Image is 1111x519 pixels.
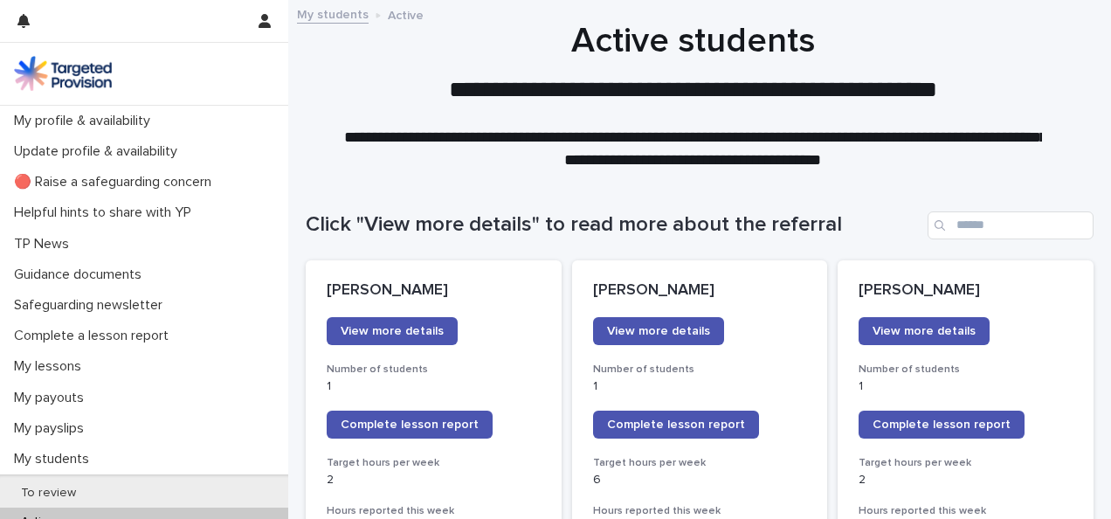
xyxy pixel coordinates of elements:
p: [PERSON_NAME] [327,281,541,301]
p: [PERSON_NAME] [593,281,807,301]
span: Complete lesson report [873,419,1011,431]
a: My students [297,3,369,24]
h3: Target hours per week [327,456,541,470]
p: My payouts [7,390,98,406]
span: Complete lesson report [341,419,479,431]
p: [PERSON_NAME] [859,281,1073,301]
a: Complete lesson report [859,411,1025,439]
p: My profile & availability [7,113,164,129]
h1: Active students [306,20,1080,62]
input: Search [928,211,1094,239]
h1: Click "View more details" to read more about the referral [306,212,921,238]
span: View more details [607,325,710,337]
h3: Hours reported this week [593,504,807,518]
h3: Number of students [593,363,807,377]
p: 1 [327,379,541,394]
a: View more details [859,317,990,345]
p: Helpful hints to share with YP [7,204,205,221]
h3: Number of students [327,363,541,377]
p: TP News [7,236,83,253]
p: 🔴 Raise a safeguarding concern [7,174,225,190]
h3: Number of students [859,363,1073,377]
a: View more details [593,317,724,345]
span: Complete lesson report [607,419,745,431]
p: Active [388,4,424,24]
p: 2 [859,473,1073,488]
p: 1 [859,379,1073,394]
p: Safeguarding newsletter [7,297,176,314]
a: View more details [327,317,458,345]
h3: Hours reported this week [327,504,541,518]
p: 1 [593,379,807,394]
p: Update profile & availability [7,143,191,160]
p: Guidance documents [7,266,155,283]
span: View more details [873,325,976,337]
p: 2 [327,473,541,488]
p: To review [7,486,90,501]
h3: Hours reported this week [859,504,1073,518]
h3: Target hours per week [593,456,807,470]
h3: Target hours per week [859,456,1073,470]
span: View more details [341,325,444,337]
p: 6 [593,473,807,488]
p: My lessons [7,358,95,375]
a: Complete lesson report [327,411,493,439]
a: Complete lesson report [593,411,759,439]
p: My students [7,451,103,467]
p: My payslips [7,420,98,437]
img: M5nRWzHhSzIhMunXDL62 [14,56,112,91]
p: Complete a lesson report [7,328,183,344]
